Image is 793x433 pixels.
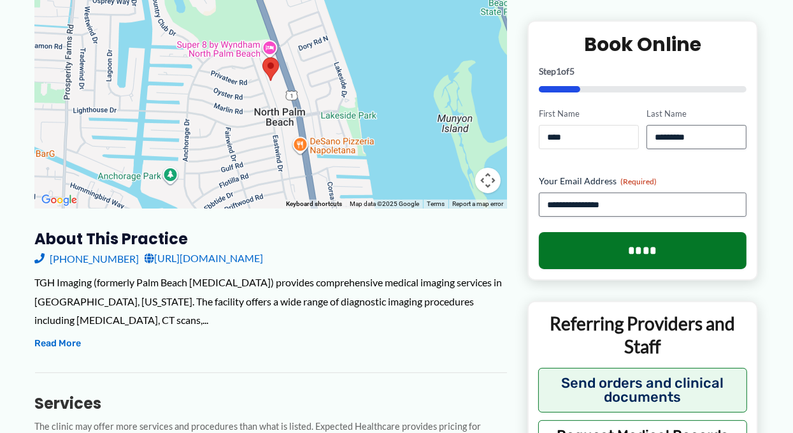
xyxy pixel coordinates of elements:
span: (Required) [620,177,657,186]
label: Your Email Address [539,175,747,187]
a: Open this area in Google Maps (opens a new window) [38,192,80,209]
a: [PHONE_NUMBER] [35,249,139,268]
a: [URL][DOMAIN_NAME] [145,249,264,268]
button: Keyboard shortcuts [286,200,342,209]
img: Google [38,192,80,209]
p: Step of [539,67,747,76]
a: Report a map error [452,200,503,207]
span: 1 [556,66,561,77]
button: Send orders and clinical documents [538,367,748,412]
label: First Name [539,108,639,120]
div: TGH Imaging (formerly Palm Beach [MEDICAL_DATA]) provides comprehensive medical imaging services ... [35,273,507,330]
span: 5 [569,66,575,77]
h3: About this practice [35,229,507,249]
h2: Book Online [539,32,747,57]
label: Last Name [647,108,747,120]
button: Read More [35,336,82,351]
a: Terms (opens in new tab) [427,200,445,207]
h3: Services [35,393,507,413]
p: Referring Providers and Staff [538,312,748,358]
span: Map data ©2025 Google [350,200,419,207]
button: Map camera controls [475,168,501,193]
